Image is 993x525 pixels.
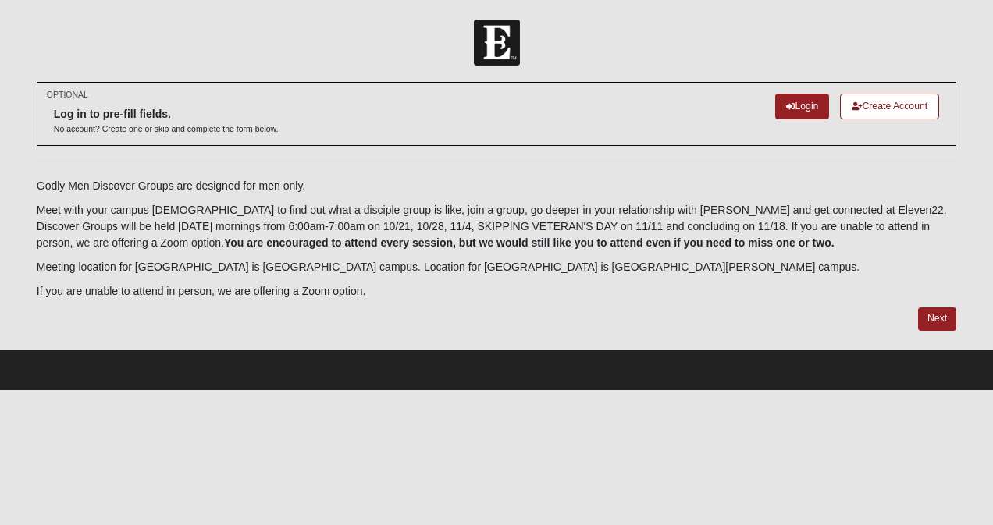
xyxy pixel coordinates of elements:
[37,283,956,300] p: If you are unable to attend in person, we are offering a Zoom option.
[918,307,956,330] a: Next
[474,20,520,66] img: Church of Eleven22 Logo
[54,108,279,121] h6: Log in to pre-fill fields.
[224,236,835,249] b: You are encouraged to attend every session, but we would still like you to attend even if you nee...
[840,94,939,119] a: Create Account
[37,202,956,251] p: Meet with your campus [DEMOGRAPHIC_DATA] to find out what a disciple group is like, join a group,...
[54,123,279,135] p: No account? Create one or skip and complete the form below.
[47,89,88,101] small: OPTIONAL
[775,94,829,119] a: Login
[37,259,956,275] p: Meeting location for [GEOGRAPHIC_DATA] is [GEOGRAPHIC_DATA] campus. Location for [GEOGRAPHIC_DATA...
[37,178,956,194] p: Godly Men Discover Groups are designed for men only.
